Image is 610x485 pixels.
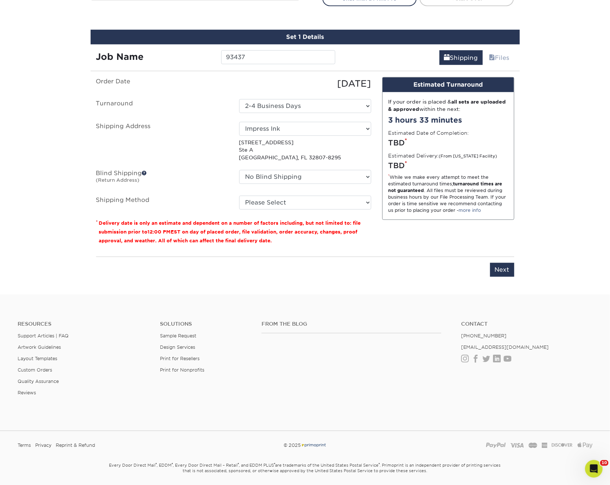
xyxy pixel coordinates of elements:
[99,220,361,243] small: Delivery date is only an estimate and dependent on a number of factors including, but not limited...
[383,77,514,92] div: Estimated Turnaround
[96,51,144,62] strong: Job Name
[221,50,335,64] input: Enter a job name
[301,442,326,448] img: Primoprint
[485,50,514,65] a: Files
[388,174,508,214] div: While we make every attempt to meet the estimated turnaround times; . All files must be reviewed ...
[490,263,514,277] input: Next
[56,440,95,451] a: Reprint & Refund
[96,177,140,183] small: (Return Address)
[207,440,402,451] div: © 2025
[461,333,507,339] a: [PHONE_NUMBER]
[91,77,234,90] label: Order Date
[160,344,195,350] a: Design Services
[444,54,450,61] span: shipping
[461,321,592,327] a: Contact
[388,129,469,137] label: Estimated Date of Completion:
[238,462,239,466] sup: ®
[148,229,171,235] span: 12:00 PM
[234,77,377,90] div: [DATE]
[379,462,380,466] sup: ®
[156,462,157,466] sup: ®
[172,462,173,466] sup: ®
[459,207,481,213] a: more info
[388,98,508,113] div: If your order is placed & within the next:
[439,154,497,159] small: (From [US_STATE] Facility)
[18,440,31,451] a: Terms
[91,99,234,113] label: Turnaround
[388,181,503,193] strong: turnaround times are not guaranteed
[461,344,549,350] a: [EMAIL_ADDRESS][DOMAIN_NAME]
[600,460,609,466] span: 10
[160,356,200,361] a: Print for Resellers
[91,122,234,161] label: Shipping Address
[160,367,204,373] a: Print for Nonprofits
[585,460,603,478] iframe: Intercom live chat
[18,333,69,339] a: Support Articles | FAQ
[274,462,275,466] sup: ®
[18,344,61,350] a: Artwork Guidelines
[262,321,441,327] h4: From the Blog
[35,440,51,451] a: Privacy
[91,170,234,187] label: Blind Shipping
[388,137,508,148] div: TBD
[388,115,508,126] div: 3 hours 33 minutes
[18,356,57,361] a: Layout Templates
[18,390,36,395] a: Reviews
[388,160,508,171] div: TBD
[18,379,59,384] a: Quality Assurance
[91,30,520,44] div: Set 1 Details
[239,139,371,161] p: [STREET_ADDRESS] Ste A [GEOGRAPHIC_DATA], FL 32807-8295
[18,321,149,327] h4: Resources
[439,50,483,65] a: Shipping
[160,321,251,327] h4: Solutions
[18,367,52,373] a: Custom Orders
[160,333,196,339] a: Sample Request
[388,152,497,159] label: Estimated Delivery:
[91,196,234,210] label: Shipping Method
[489,54,495,61] span: files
